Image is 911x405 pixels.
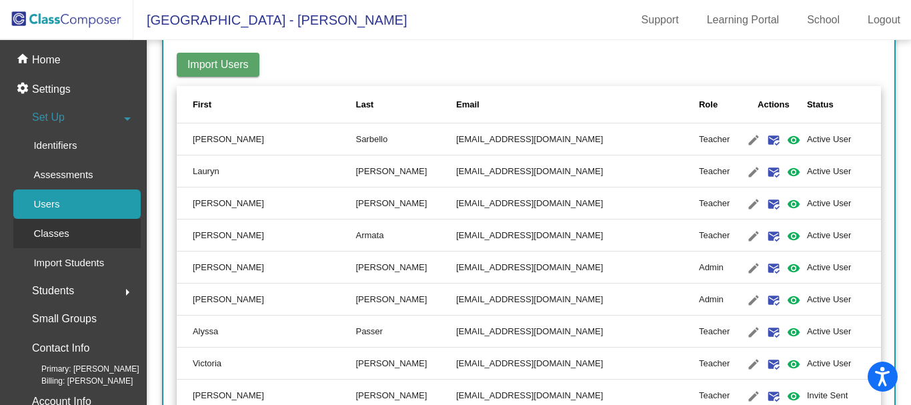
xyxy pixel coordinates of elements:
mat-icon: mark_email_read [766,228,782,244]
mat-icon: arrow_drop_down [119,111,135,127]
div: Email [456,98,699,111]
div: First [193,98,356,111]
td: Active User [807,284,881,316]
div: Last [355,98,456,111]
mat-icon: visibility [786,324,802,340]
mat-icon: visibility [786,228,802,244]
td: Passer [355,316,456,348]
mat-icon: visibility [786,196,802,212]
mat-icon: visibility [786,356,802,372]
td: [PERSON_NAME] [177,252,356,284]
p: Identifiers [33,137,77,153]
div: Role [699,98,718,111]
td: [EMAIL_ADDRESS][DOMAIN_NAME] [456,252,699,284]
mat-icon: edit [746,356,762,372]
mat-icon: edit [746,260,762,276]
mat-icon: visibility [786,260,802,276]
span: Primary: [PERSON_NAME] [20,363,139,375]
mat-icon: mark_email_read [766,324,782,340]
td: [EMAIL_ADDRESS][DOMAIN_NAME] [456,123,699,155]
mat-icon: mark_email_read [766,132,782,148]
div: Role [699,98,740,111]
mat-icon: visibility [786,132,802,148]
td: Active User [807,123,881,155]
td: [PERSON_NAME] [355,187,456,220]
mat-icon: mark_email_read [766,388,782,404]
span: [GEOGRAPHIC_DATA] - [PERSON_NAME] [133,9,407,31]
mat-icon: edit [746,132,762,148]
td: Active User [807,187,881,220]
td: [EMAIL_ADDRESS][DOMAIN_NAME] [456,220,699,252]
p: Classes [33,226,69,242]
td: Active User [807,316,881,348]
mat-icon: mark_email_read [766,356,782,372]
td: Teacher [699,348,740,380]
a: School [796,9,850,31]
mat-icon: visibility [786,292,802,308]
td: Teacher [699,155,740,187]
td: [PERSON_NAME] [177,220,356,252]
td: [EMAIL_ADDRESS][DOMAIN_NAME] [456,155,699,187]
td: Alyssa [177,316,356,348]
mat-icon: visibility [786,388,802,404]
mat-icon: mark_email_read [766,292,782,308]
td: [PERSON_NAME] [177,284,356,316]
p: Assessments [33,167,93,183]
td: Active User [807,220,881,252]
div: First [193,98,211,111]
mat-icon: edit [746,292,762,308]
mat-icon: mark_email_read [766,196,782,212]
mat-icon: edit [746,196,762,212]
p: Contact Info [32,339,89,358]
mat-icon: arrow_right [119,284,135,300]
td: Sarbello [355,123,456,155]
a: Logout [857,9,911,31]
div: Last [355,98,373,111]
td: [EMAIL_ADDRESS][DOMAIN_NAME] [456,316,699,348]
td: Admin [699,284,740,316]
td: [PERSON_NAME] [355,284,456,316]
td: Teacher [699,316,740,348]
mat-icon: edit [746,324,762,340]
span: Import Users [187,59,249,70]
mat-icon: mark_email_read [766,164,782,180]
td: Teacher [699,187,740,220]
a: Support [631,9,690,31]
p: Import Students [33,255,104,271]
mat-icon: edit [746,388,762,404]
span: Billing: [PERSON_NAME] [20,375,133,387]
td: [PERSON_NAME] [355,155,456,187]
td: [PERSON_NAME] [177,187,356,220]
td: [EMAIL_ADDRESS][DOMAIN_NAME] [456,284,699,316]
p: Users [33,196,59,212]
td: [PERSON_NAME] [355,252,456,284]
td: [EMAIL_ADDRESS][DOMAIN_NAME] [456,348,699,380]
td: Active User [807,252,881,284]
div: Email [456,98,480,111]
td: [EMAIL_ADDRESS][DOMAIN_NAME] [456,187,699,220]
span: Students [32,282,74,300]
td: Active User [807,348,881,380]
p: Small Groups [32,310,97,328]
td: [PERSON_NAME] [177,123,356,155]
td: Admin [699,252,740,284]
mat-icon: edit [746,228,762,244]
mat-icon: home [16,52,32,68]
td: Victoria [177,348,356,380]
p: Home [32,52,61,68]
td: Active User [807,155,881,187]
td: Lauryn [177,155,356,187]
span: Set Up [32,108,65,127]
mat-icon: settings [16,81,32,97]
mat-icon: mark_email_read [766,260,782,276]
td: Teacher [699,123,740,155]
div: Status [807,98,865,111]
p: Settings [32,81,71,97]
a: Learning Portal [696,9,790,31]
td: Armata [355,220,456,252]
td: Teacher [699,220,740,252]
td: [PERSON_NAME] [355,348,456,380]
button: Import Users [177,53,259,77]
div: Status [807,98,834,111]
th: Actions [740,86,807,123]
